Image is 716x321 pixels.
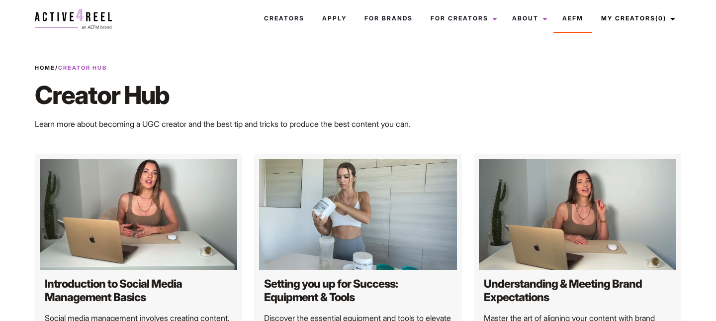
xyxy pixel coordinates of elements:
[40,159,238,270] img: Video Thumbnail
[35,118,462,130] p: Learn more about becoming a UGC creator and the best tip and tricks to produce the best content y...
[45,277,233,304] h2: Introduction to Social Media Management Basics
[592,5,681,32] a: My Creators(0)
[259,159,457,270] img: Video Thumbnail
[264,277,452,304] h2: Setting you up for Success: Equipment & Tools
[35,9,112,29] img: a4r-logo.svg
[553,5,592,32] a: AEFM
[255,5,313,32] a: Creators
[35,64,55,71] a: Home
[503,5,553,32] a: About
[35,64,107,72] span: /
[484,277,672,304] h2: Understanding & Meeting Brand Expectations
[313,5,356,32] a: Apply
[655,14,666,22] span: (0)
[58,64,107,71] strong: Creator Hub
[356,5,422,32] a: For Brands
[479,159,677,270] img: Video Thumbnail
[422,5,503,32] a: For Creators
[35,80,462,110] h1: Creator Hub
